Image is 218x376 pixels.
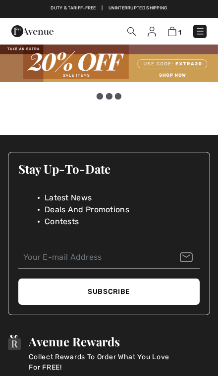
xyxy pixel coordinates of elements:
h3: Stay Up-To-Date [18,162,200,175]
img: 1ère Avenue [11,25,54,37]
h3: Avenue Rewards [29,335,177,348]
span: Latest News [45,192,92,204]
span: Contests [45,216,79,228]
button: Subscribe [18,279,200,305]
img: Search [127,27,136,36]
span: 1 [178,29,181,36]
a: 1 [168,26,181,37]
img: Shopping Bag [168,27,176,36]
a: 1ère Avenue [11,27,54,35]
p: Collect Rewards To Order What You Love For FREE! [29,352,177,373]
input: Your E-mail Address [18,246,200,269]
iframe: Video library [11,100,207,100]
img: Menu [195,26,205,36]
img: Avenue Rewards [8,335,21,350]
span: Deals And Promotions [45,204,129,216]
img: My Info [148,27,156,37]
